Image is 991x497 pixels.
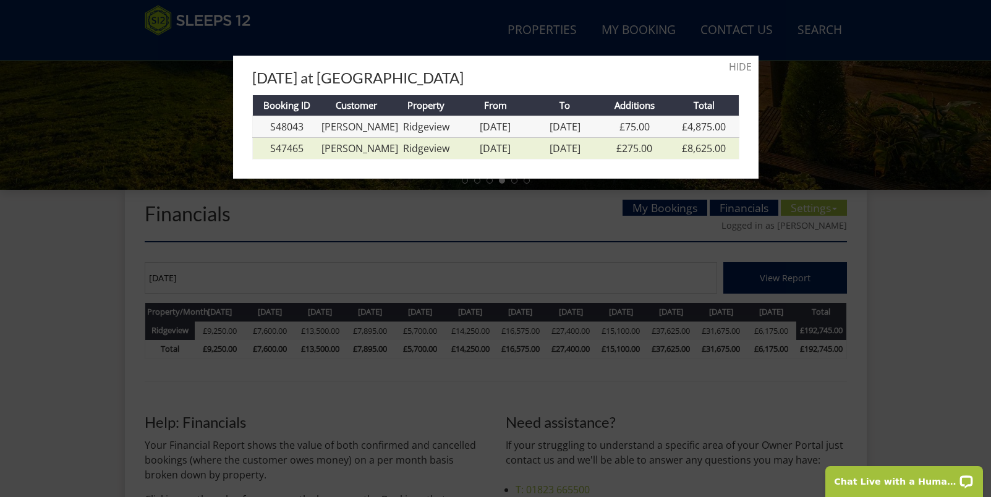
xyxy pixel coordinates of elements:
a: S47465 [270,142,304,155]
a: Ridgeview [403,120,449,134]
a: [DATE] [550,142,581,155]
th: Additions [600,95,669,116]
a: £8,625.00 [682,142,726,155]
a: [DATE] [480,142,511,155]
iframe: LiveChat chat widget [817,458,991,497]
th: Booking ID [252,95,321,116]
a: [DATE] [550,120,581,134]
a: £275.00 [616,142,652,155]
th: Property [391,95,461,116]
th: From [461,95,530,116]
a: £75.00 [619,120,650,134]
a: HIDE [729,59,752,74]
th: To [530,95,600,116]
a: S48043 [270,120,304,134]
th: Total [670,95,739,116]
a: Ridgeview [403,142,449,155]
th: Customer [321,95,391,116]
h3: [DATE] at [GEOGRAPHIC_DATA] [252,70,739,86]
a: [PERSON_NAME] [321,120,398,134]
a: £4,875.00 [682,120,726,134]
a: [DATE] [480,120,511,134]
a: [PERSON_NAME] [321,142,398,155]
